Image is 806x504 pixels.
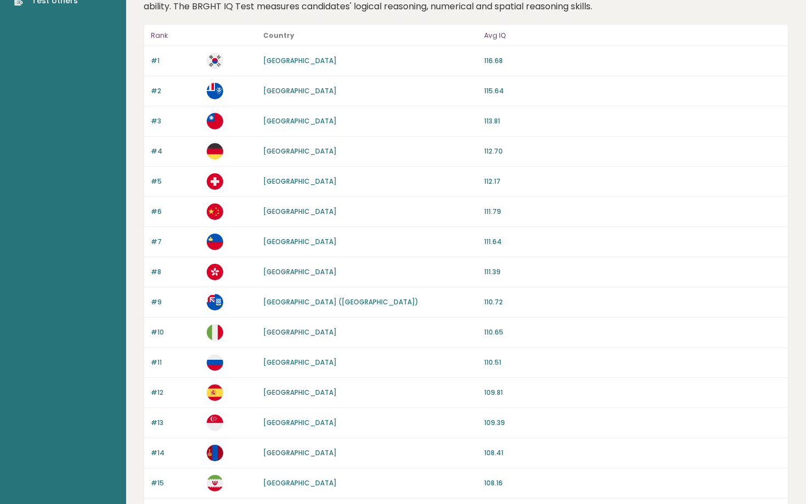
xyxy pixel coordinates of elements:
b: Country [263,31,294,40]
p: 108.16 [484,478,781,488]
p: 108.41 [484,448,781,458]
a: [GEOGRAPHIC_DATA] [263,267,337,276]
p: #8 [151,267,200,277]
p: #3 [151,116,200,126]
p: 112.70 [484,146,781,156]
p: #6 [151,207,200,217]
a: [GEOGRAPHIC_DATA] ([GEOGRAPHIC_DATA]) [263,297,418,307]
a: [GEOGRAPHIC_DATA] [263,327,337,337]
p: #9 [151,297,200,307]
p: #12 [151,388,200,398]
img: tw.svg [207,113,223,129]
p: 111.79 [484,207,781,217]
a: [GEOGRAPHIC_DATA] [263,237,337,246]
img: ir.svg [207,475,223,491]
a: [GEOGRAPHIC_DATA] [263,448,337,457]
p: 116.68 [484,56,781,66]
a: [GEOGRAPHIC_DATA] [263,418,337,427]
img: cn.svg [207,203,223,220]
p: #2 [151,86,200,96]
p: #14 [151,448,200,458]
img: es.svg [207,384,223,401]
p: #13 [151,418,200,428]
p: Avg IQ [484,29,781,42]
img: it.svg [207,324,223,341]
img: ch.svg [207,173,223,190]
p: #11 [151,358,200,367]
img: sg.svg [207,415,223,431]
a: [GEOGRAPHIC_DATA] [263,358,337,367]
img: ru.svg [207,354,223,371]
p: 112.17 [484,177,781,186]
a: [GEOGRAPHIC_DATA] [263,478,337,488]
p: 113.81 [484,116,781,126]
p: 111.39 [484,267,781,277]
a: [GEOGRAPHIC_DATA] [263,388,337,397]
img: mn.svg [207,445,223,461]
img: fk.svg [207,294,223,310]
img: hk.svg [207,264,223,280]
a: [GEOGRAPHIC_DATA] [263,56,337,65]
p: 115.64 [484,86,781,96]
p: Rank [151,29,200,42]
p: #7 [151,237,200,247]
p: 110.65 [484,327,781,337]
a: [GEOGRAPHIC_DATA] [263,116,337,126]
p: 110.51 [484,358,781,367]
p: 110.72 [484,297,781,307]
img: kr.svg [207,53,223,69]
p: 111.64 [484,237,781,247]
p: #10 [151,327,200,337]
p: 109.39 [484,418,781,428]
img: tf.svg [207,83,223,99]
p: #4 [151,146,200,156]
img: de.svg [207,143,223,160]
a: [GEOGRAPHIC_DATA] [263,177,337,186]
a: [GEOGRAPHIC_DATA] [263,207,337,216]
p: #15 [151,478,200,488]
img: li.svg [207,234,223,250]
a: [GEOGRAPHIC_DATA] [263,146,337,156]
a: [GEOGRAPHIC_DATA] [263,86,337,95]
p: #5 [151,177,200,186]
p: 109.81 [484,388,781,398]
p: #1 [151,56,200,66]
